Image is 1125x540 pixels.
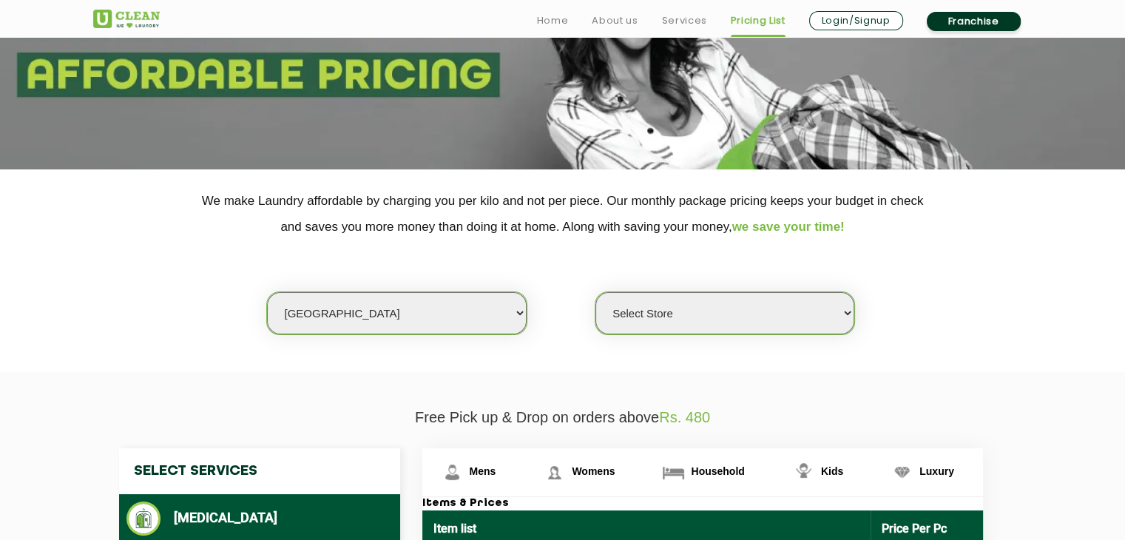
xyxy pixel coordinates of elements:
a: Home [537,12,569,30]
img: Mens [439,459,465,485]
span: Mens [470,465,496,477]
img: Household [661,459,686,485]
h4: Select Services [119,448,400,494]
h3: Items & Prices [422,497,983,510]
span: Kids [821,465,843,477]
a: Login/Signup [809,11,903,30]
img: UClean Laundry and Dry Cleaning [93,10,160,28]
span: Rs. 480 [659,409,710,425]
img: Luxury [889,459,915,485]
a: Franchise [927,12,1021,31]
a: Services [661,12,706,30]
a: Pricing List [731,12,786,30]
img: Womens [541,459,567,485]
span: Luxury [919,465,954,477]
p: Free Pick up & Drop on orders above [93,409,1033,426]
li: [MEDICAL_DATA] [126,502,393,536]
span: we save your time! [732,220,845,234]
span: Household [691,465,744,477]
img: Dry Cleaning [126,502,161,536]
p: We make Laundry affordable by charging you per kilo and not per piece. Our monthly package pricin... [93,188,1033,240]
span: Womens [572,465,615,477]
a: About us [592,12,638,30]
img: Kids [791,459,817,485]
